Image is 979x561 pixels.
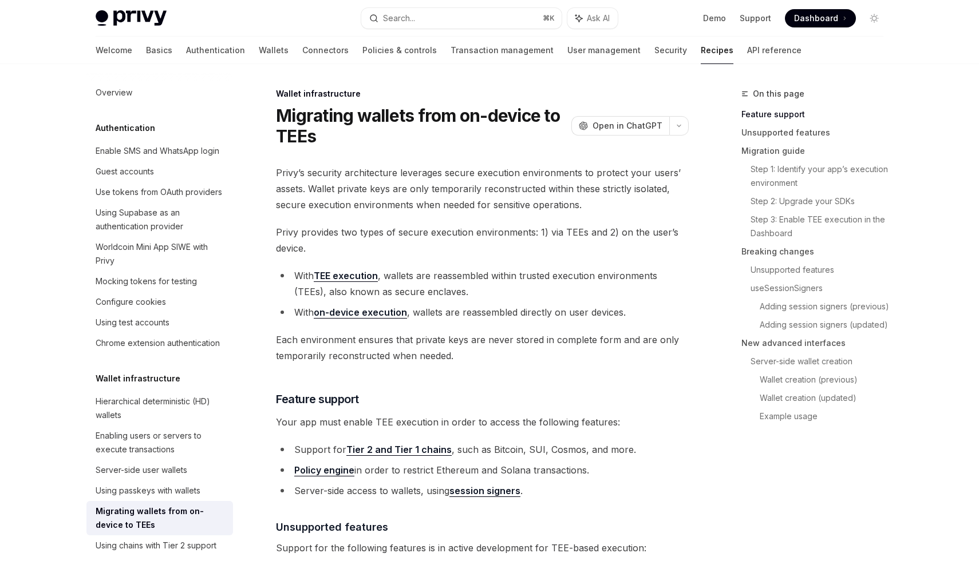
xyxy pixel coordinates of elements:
a: Migration guide [741,142,893,160]
a: Overview [86,82,233,103]
div: Using passkeys with wallets [96,484,200,498]
span: Privy’s security architecture leverages secure execution environments to protect your users’ asse... [276,165,689,213]
a: Chrome extension authentication [86,333,233,353]
a: Worldcoin Mini App SIWE with Privy [86,237,233,271]
a: Recipes [701,37,733,64]
a: Adding session signers (updated) [760,316,893,334]
span: Support for the following features is in active development for TEE-based execution: [276,540,689,556]
a: Dashboard [785,9,856,27]
img: light logo [96,10,167,26]
a: Enable SMS and WhatsApp login [86,141,233,161]
li: With , wallets are reassembled within trusted execution environments (TEEs), also known as secure... [276,268,689,300]
a: session signers [449,485,520,497]
a: API reference [747,37,802,64]
div: Use tokens from OAuth providers [96,185,222,199]
a: Authentication [186,37,245,64]
div: Migrating wallets from on-device to TEEs [96,504,226,532]
a: Transaction management [451,37,554,64]
h5: Wallet infrastructure [96,372,180,385]
a: on-device execution [314,307,407,319]
li: Server-side access to wallets, using . [276,483,689,499]
div: Guest accounts [96,165,154,178]
div: Worldcoin Mini App SIWE with Privy [96,240,226,268]
a: Connectors [302,37,349,64]
a: Wallet creation (previous) [760,371,893,389]
li: in order to restrict Ethereum and Solana transactions. [276,462,689,478]
a: Server-side wallet creation [751,352,893,371]
a: Welcome [96,37,132,64]
a: Adding session signers (previous) [760,297,893,316]
button: Toggle dark mode [865,9,883,27]
a: Hierarchical deterministic (HD) wallets [86,391,233,425]
a: Enabling users or servers to execute transactions [86,425,233,460]
a: Using test accounts [86,312,233,333]
a: Example usage [760,407,893,425]
a: Use tokens from OAuth providers [86,182,233,202]
a: Server-side user wallets [86,460,233,480]
span: Each environment ensures that private keys are never stored in complete form and are only tempora... [276,332,689,364]
a: Policies & controls [362,37,437,64]
a: Migrating wallets from on-device to TEEs [86,501,233,535]
div: Chrome extension authentication [96,336,220,350]
div: Enabling users or servers to execute transactions [96,429,226,456]
div: Search... [383,11,415,25]
a: Step 2: Upgrade your SDKs [751,192,893,210]
div: Enable SMS and WhatsApp login [96,144,219,158]
h5: Authentication [96,121,155,135]
a: Using chains with Tier 2 support [86,535,233,556]
a: Breaking changes [741,242,893,261]
a: Step 3: Enable TEE execution in the Dashboard [751,210,893,242]
a: Feature support [741,105,893,124]
a: Unsupported features [741,124,893,142]
li: With , wallets are reassembled directly on user devices. [276,304,689,320]
a: Mocking tokens for testing [86,271,233,292]
span: Your app must enable TEE execution in order to access the following features: [276,414,689,430]
a: Configure cookies [86,292,233,312]
div: Wallet infrastructure [276,88,689,100]
a: New advanced interfaces [741,334,893,352]
div: Mocking tokens for testing [96,274,197,288]
a: Wallets [259,37,289,64]
a: Tier 2 and Tier 1 chains [346,444,452,456]
button: Open in ChatGPT [571,116,669,136]
a: Using passkeys with wallets [86,480,233,501]
button: Search...⌘K [361,8,562,29]
div: Configure cookies [96,295,166,309]
a: Basics [146,37,172,64]
span: Open in ChatGPT [593,120,662,132]
a: Wallet creation (updated) [760,389,893,407]
span: ⌘ K [543,14,555,23]
a: TEE execution [314,270,378,282]
div: Using Supabase as an authentication provider [96,206,226,233]
a: Policy engine [294,464,354,476]
span: Ask AI [587,13,610,24]
button: Ask AI [567,8,618,29]
a: Unsupported features [751,261,893,279]
a: User management [567,37,641,64]
span: On this page [753,87,804,101]
div: Hierarchical deterministic (HD) wallets [96,395,226,422]
span: Dashboard [794,13,838,24]
div: Using test accounts [96,316,169,329]
a: Guest accounts [86,161,233,182]
li: Support for , such as Bitcoin, SUI, Cosmos, and more. [276,441,689,457]
a: Step 1: Identify your app’s execution environment [751,160,893,192]
span: Feature support [276,391,359,407]
h1: Migrating wallets from on-device to TEEs [276,105,567,146]
a: Security [654,37,687,64]
a: Using Supabase as an authentication provider [86,202,233,237]
a: Demo [703,13,726,24]
div: Overview [96,86,132,100]
div: Server-side user wallets [96,463,187,477]
span: Unsupported features [276,519,388,535]
div: Using chains with Tier 2 support [96,539,216,552]
a: Support [740,13,771,24]
span: Privy provides two types of secure execution environments: 1) via TEEs and 2) on the user’s device. [276,224,689,256]
a: useSessionSigners [751,279,893,297]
